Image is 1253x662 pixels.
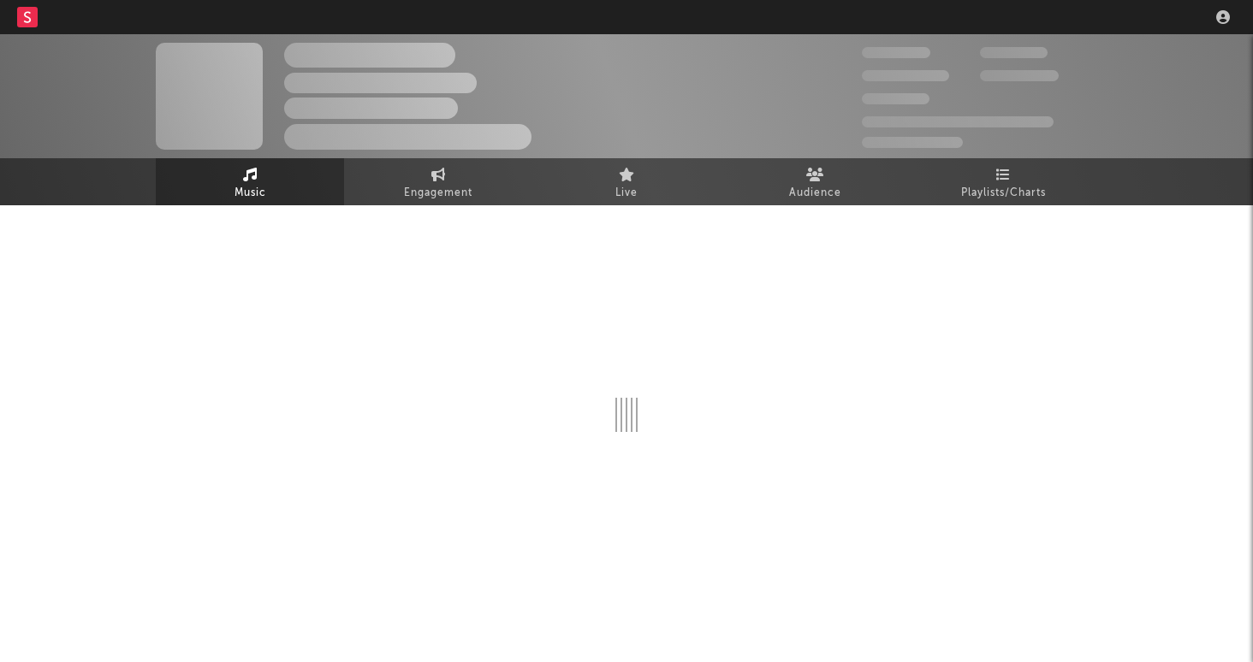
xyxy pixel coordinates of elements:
span: Jump Score: 85.0 [862,137,963,148]
a: Engagement [344,158,532,205]
a: Audience [721,158,909,205]
a: Playlists/Charts [909,158,1097,205]
a: Music [156,158,344,205]
a: Live [532,158,721,205]
span: 1,000,000 [980,70,1059,81]
span: Playlists/Charts [961,183,1046,204]
span: 100,000 [980,47,1048,58]
span: Engagement [404,183,472,204]
span: 50,000,000 [862,70,949,81]
span: Music [235,183,266,204]
span: Live [615,183,638,204]
span: 300,000 [862,47,930,58]
span: 100,000 [862,93,929,104]
span: Audience [789,183,841,204]
span: 50,000,000 Monthly Listeners [862,116,1054,127]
